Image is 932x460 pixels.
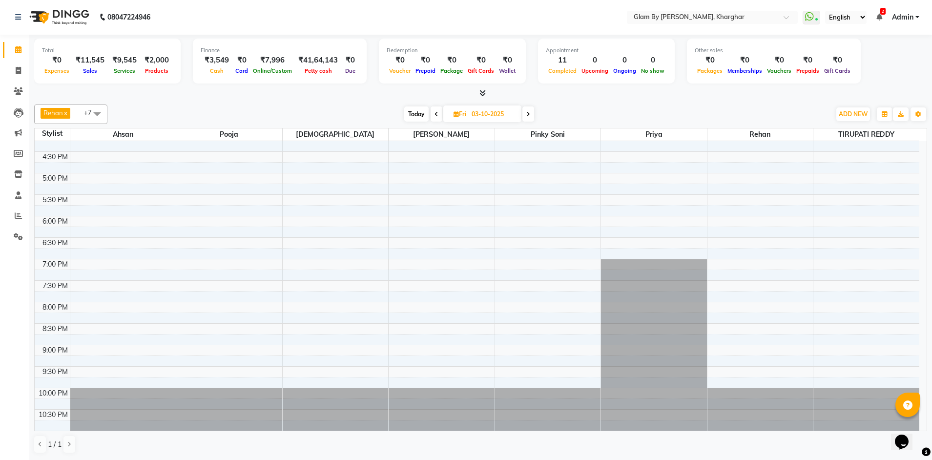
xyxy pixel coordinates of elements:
input: 2025-10-03 [469,107,518,122]
a: x [63,109,67,117]
div: ₹3,549 [201,55,233,66]
span: 2 [880,8,886,15]
div: ₹0 [822,55,853,66]
span: Pooja [176,128,282,141]
a: 2 [876,13,882,21]
div: Redemption [387,46,518,55]
div: Appointment [546,46,667,55]
span: Rehan [707,128,813,141]
div: 8:00 PM [41,302,70,313]
span: Packages [695,67,725,74]
div: ₹41,64,143 [294,55,342,66]
div: ₹2,000 [141,55,173,66]
span: Voucher [387,67,413,74]
span: pinky soni [495,128,601,141]
span: Gift Cards [465,67,497,74]
div: 5:00 PM [41,173,70,184]
span: Admin [892,12,913,22]
span: Due [343,67,358,74]
div: 9:00 PM [41,345,70,355]
div: 10:00 PM [37,388,70,398]
div: ₹9,545 [108,55,141,66]
span: Products [143,67,171,74]
span: Prepaid [413,67,438,74]
div: Stylist [35,128,70,139]
div: ₹0 [233,55,250,66]
div: 7:00 PM [41,259,70,270]
span: Upcoming [579,67,611,74]
div: 10:30 PM [37,410,70,420]
span: [PERSON_NAME] [389,128,495,141]
span: Gift Cards [822,67,853,74]
span: Petty cash [302,67,334,74]
div: ₹0 [765,55,794,66]
span: priya [601,128,707,141]
span: Ongoing [611,67,639,74]
div: ₹0 [725,55,765,66]
span: Expenses [42,67,72,74]
div: 11 [546,55,579,66]
span: Vouchers [765,67,794,74]
b: 08047224946 [107,3,150,31]
div: ₹0 [438,55,465,66]
span: Today [404,106,429,122]
div: 6:30 PM [41,238,70,248]
div: Total [42,46,173,55]
span: Card [233,67,250,74]
div: 9:30 PM [41,367,70,377]
div: ₹0 [695,55,725,66]
span: Sales [81,67,100,74]
div: ₹0 [794,55,822,66]
span: Rehan [43,109,63,117]
div: 7:30 PM [41,281,70,291]
span: [DEMOGRAPHIC_DATA] [283,128,389,141]
button: ADD NEW [836,107,870,121]
div: ₹0 [497,55,518,66]
div: Other sales [695,46,853,55]
span: 1 / 1 [48,439,62,450]
div: Finance [201,46,359,55]
span: No show [639,67,667,74]
div: ₹0 [342,55,359,66]
span: +7 [84,108,99,116]
div: 0 [639,55,667,66]
div: 5:30 PM [41,195,70,205]
img: logo [25,3,92,31]
span: Prepaids [794,67,822,74]
span: Online/Custom [250,67,294,74]
span: TIRUPATI REDDY [813,128,919,141]
span: Services [111,67,138,74]
span: Completed [546,67,579,74]
span: Fri [451,110,469,118]
iframe: chat widget [891,421,922,450]
span: Ahsan [70,128,176,141]
span: Memberships [725,67,765,74]
div: 8:30 PM [41,324,70,334]
div: ₹0 [465,55,497,66]
div: ₹7,996 [250,55,294,66]
div: 0 [579,55,611,66]
div: 4:30 PM [41,152,70,162]
div: ₹0 [413,55,438,66]
div: 0 [611,55,639,66]
span: Wallet [497,67,518,74]
span: Cash [207,67,226,74]
div: ₹0 [42,55,72,66]
span: Package [438,67,465,74]
div: ₹11,545 [72,55,108,66]
div: ₹0 [387,55,413,66]
span: ADD NEW [839,110,868,118]
div: 6:00 PM [41,216,70,227]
